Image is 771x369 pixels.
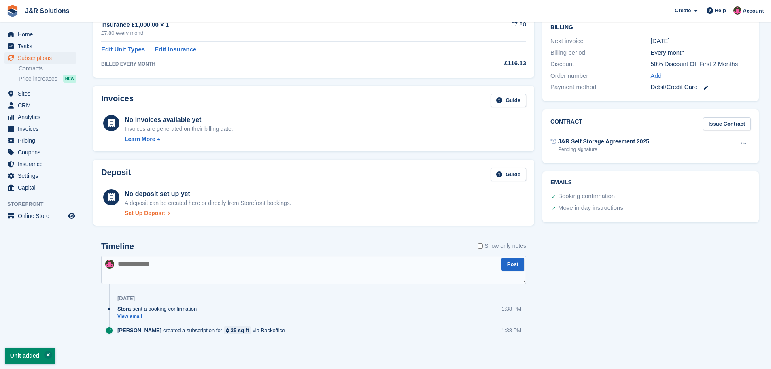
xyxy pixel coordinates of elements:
a: J&R Solutions [22,4,72,17]
span: Help [715,6,726,15]
div: [DATE] [651,36,751,46]
span: Storefront [7,200,81,208]
span: Settings [18,170,66,181]
div: Debit/Credit Card [651,83,751,92]
a: View email [117,313,201,320]
div: Pending signature [558,146,649,153]
span: Insurance [18,158,66,170]
div: Billing period [550,48,650,58]
a: menu [4,123,76,134]
img: Julie Morgan [733,6,741,15]
p: Unit added [5,348,55,364]
div: 35 sq ft [231,326,249,334]
img: stora-icon-8386f47178a22dfd0bd8f6a31ec36ba5ce8667c1dd55bd0f319d3a0aa187defe.svg [6,5,19,17]
div: Move in day instructions [558,203,623,213]
div: Booking confirmation [558,192,615,201]
div: 1:38 PM [502,305,521,313]
a: menu [4,41,76,52]
label: Show only notes [478,242,526,250]
a: menu [4,111,76,123]
span: Sites [18,88,66,99]
div: No invoices available yet [125,115,233,125]
div: Order number [550,71,650,81]
a: Set Up Deposit [125,209,291,218]
button: Post [501,258,524,271]
h2: Billing [550,23,751,31]
a: 35 sq ft [224,326,251,334]
span: Pricing [18,135,66,146]
span: Coupons [18,147,66,158]
div: Every month [651,48,751,58]
a: Issue Contract [703,117,751,131]
span: Analytics [18,111,66,123]
h2: Invoices [101,94,134,107]
span: Price increases [19,75,57,83]
div: created a subscription for via Backoffice [117,326,289,334]
span: Tasks [18,41,66,52]
div: Set Up Deposit [125,209,165,218]
input: Show only notes [478,242,483,250]
div: Insurance £1,000.00 × 1 [101,20,446,30]
div: sent a booking confirmation [117,305,201,313]
a: menu [4,29,76,40]
td: £7.80 [446,15,526,42]
a: Learn More [125,135,233,143]
a: Add [651,71,662,81]
a: menu [4,170,76,181]
div: Invoices are generated on their billing date. [125,125,233,133]
a: Price increases NEW [19,74,76,83]
a: Edit Unit Types [101,45,145,54]
span: CRM [18,100,66,111]
span: Account [743,7,764,15]
div: Discount [550,60,650,69]
div: 50% Discount Off First 2 Months [651,60,751,69]
span: [PERSON_NAME] [117,326,161,334]
a: Edit Insurance [155,45,196,54]
a: menu [4,88,76,99]
h2: Emails [550,179,751,186]
span: Subscriptions [18,52,66,64]
a: menu [4,100,76,111]
a: Contracts [19,65,76,73]
p: A deposit can be created here or directly from Storefront bookings. [125,199,291,207]
a: menu [4,210,76,222]
h2: Contract [550,117,582,131]
a: menu [4,158,76,170]
div: J&R Self Storage Agreement 2025 [558,137,649,146]
a: menu [4,182,76,193]
a: menu [4,52,76,64]
a: menu [4,135,76,146]
div: £7.80 every month [101,29,446,37]
span: Home [18,29,66,40]
div: 1:38 PM [502,326,521,334]
div: No deposit set up yet [125,189,291,199]
span: Stora [117,305,131,313]
span: Create [675,6,691,15]
span: Online Store [18,210,66,222]
div: Next invoice [550,36,650,46]
a: Preview store [67,211,76,221]
div: £116.13 [446,59,526,68]
h2: Timeline [101,242,134,251]
span: Capital [18,182,66,193]
a: Guide [491,94,526,107]
a: menu [4,147,76,158]
div: Payment method [550,83,650,92]
div: BILLED EVERY MONTH [101,60,446,68]
a: Guide [491,168,526,181]
div: [DATE] [117,295,135,302]
div: Learn More [125,135,155,143]
h2: Deposit [101,168,131,181]
span: Invoices [18,123,66,134]
div: NEW [63,75,76,83]
img: Julie Morgan [105,260,114,269]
